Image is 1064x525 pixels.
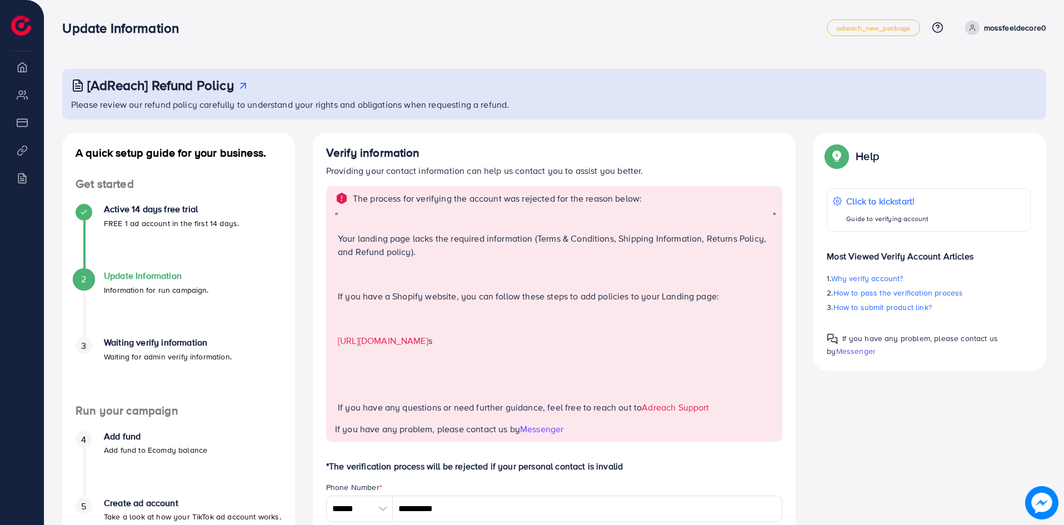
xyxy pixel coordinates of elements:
span: 2 [81,273,86,286]
p: 1. [827,272,1031,285]
h4: Get started [62,177,295,191]
p: Help [856,149,879,163]
h4: Add fund [104,431,207,442]
p: 3. [827,301,1031,314]
span: " [335,209,338,423]
p: Take a look at how your TikTok ad account works. [104,510,281,523]
img: logo [11,16,31,36]
h4: Run your campaign [62,404,295,418]
span: If you have any problem, please contact us by [335,423,520,435]
img: alert [335,192,348,205]
a: Adreach Support [642,401,709,413]
p: Information for run campaign. [104,283,209,297]
p: mossfeeldecore0 [984,21,1046,34]
p: If you have a Shopify website, you can follow these steps to add policies to your Landing page: [338,289,773,303]
h4: A quick setup guide for your business. [62,146,295,159]
a: mossfeeldecore0 [961,21,1046,35]
span: " [773,209,776,423]
span: If you have any problem, please contact us by [827,333,998,357]
img: Popup guide [827,146,847,166]
span: adreach_new_package [836,24,911,32]
p: The process for verifying the account was rejected for the reason below: [353,192,642,205]
span: How to pass the verification process [833,287,963,298]
p: If you have any questions or need further guidance, feel free to reach out to [338,401,773,414]
p: Most Viewed Verify Account Articles [827,241,1031,263]
h4: Update Information [104,271,209,281]
img: image [1028,489,1056,517]
p: Providing your contact information can help us contact you to assist you better. [326,164,783,177]
li: Update Information [62,271,295,337]
p: s [338,334,773,347]
p: Add fund to Ecomdy balance [104,443,207,457]
h4: Create ad account [104,498,281,508]
span: Messenger [520,423,563,435]
p: Your landing page lacks the required information (Terms & Conditions, Shipping Information, Retur... [338,232,773,258]
a: [URL][DOMAIN_NAME] [338,334,428,347]
h4: Active 14 days free trial [104,204,239,214]
h4: Verify information [326,146,783,160]
li: Waiting verify information [62,337,295,404]
li: Active 14 days free trial [62,204,295,271]
h4: Waiting verify information [104,337,232,348]
h3: Update Information [62,20,188,36]
span: How to submit product link? [833,302,932,313]
p: Please review our refund policy carefully to understand your rights and obligations when requesti... [71,98,1040,111]
p: Click to kickstart! [846,194,928,208]
span: Why verify account? [831,273,903,284]
h3: [AdReach] Refund Policy [87,77,234,93]
p: 2. [827,286,1031,299]
a: adreach_new_package [827,19,920,36]
span: Messenger [836,346,876,357]
p: *The verification process will be rejected if your personal contact is invalid [326,459,783,473]
p: Guide to verifying account [846,212,928,226]
span: 5 [81,500,86,513]
p: Waiting for admin verify information. [104,350,232,363]
label: Phone Number [326,482,382,493]
li: Add fund [62,431,295,498]
span: 4 [81,433,86,446]
p: FREE 1 ad account in the first 14 days. [104,217,239,230]
img: Popup guide [827,333,838,344]
span: 3 [81,339,86,352]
